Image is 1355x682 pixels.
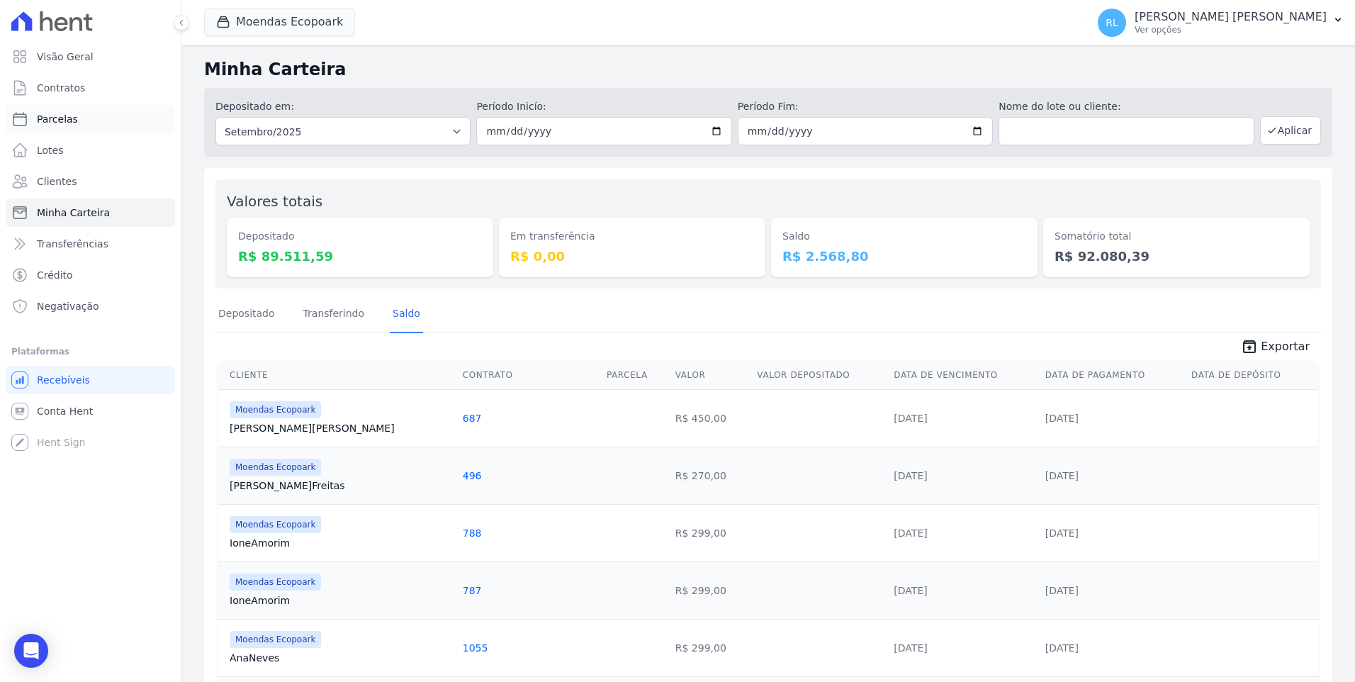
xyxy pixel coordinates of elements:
[6,136,175,164] a: Lotes
[6,43,175,71] a: Visão Geral
[457,361,601,390] th: Contrato
[230,593,451,608] a: IoneAmorim
[1045,470,1079,481] a: [DATE]
[227,193,322,210] label: Valores totais
[215,101,294,112] label: Depositado em:
[215,296,278,333] a: Depositado
[510,247,754,266] dd: R$ 0,00
[230,459,321,476] span: Moendas Ecopoark
[1106,18,1118,28] span: RL
[230,574,321,591] span: Moendas Ecopoark
[782,247,1026,266] dd: R$ 2.568,80
[670,361,752,390] th: Valor
[894,585,927,596] a: [DATE]
[37,81,85,95] span: Contratos
[37,299,99,313] span: Negativação
[894,470,927,481] a: [DATE]
[37,268,73,282] span: Crédito
[11,343,169,360] div: Plataformas
[6,261,175,289] a: Crédito
[751,361,888,390] th: Valor Depositado
[218,361,457,390] th: Cliente
[463,527,482,539] a: 788
[6,292,175,320] a: Negativação
[238,247,482,266] dd: R$ 89.511,59
[1045,413,1079,424] a: [DATE]
[1261,338,1310,355] span: Exportar
[238,229,482,244] dt: Depositado
[204,57,1332,82] h2: Minha Carteira
[601,361,670,390] th: Parcela
[1186,361,1318,390] th: Data de Depósito
[230,536,451,550] a: IoneAmorim
[670,447,752,504] td: R$ 270,00
[1230,338,1321,358] a: unarchive Exportar
[37,206,110,220] span: Minha Carteira
[476,99,731,114] label: Período Inicío:
[6,105,175,133] a: Parcelas
[37,112,78,126] span: Parcelas
[230,401,321,418] span: Moendas Ecopoark
[463,585,482,596] a: 787
[204,9,355,35] button: Moendas Ecopoark
[1045,585,1079,596] a: [DATE]
[1055,247,1298,266] dd: R$ 92.080,39
[1055,229,1298,244] dt: Somatório total
[894,642,927,654] a: [DATE]
[230,421,451,435] a: [PERSON_NAME][PERSON_NAME]
[1135,24,1327,35] p: Ver opções
[6,167,175,196] a: Clientes
[230,631,321,648] span: Moendas Ecopoark
[37,174,77,189] span: Clientes
[37,373,90,387] span: Recebíveis
[6,397,175,425] a: Conta Hent
[738,99,993,114] label: Período Fim:
[1135,10,1327,24] p: [PERSON_NAME] [PERSON_NAME]
[6,74,175,102] a: Contratos
[1045,642,1079,654] a: [DATE]
[463,413,482,424] a: 687
[670,504,752,561] td: R$ 299,00
[37,143,64,157] span: Lotes
[1086,3,1355,43] button: RL [PERSON_NAME] [PERSON_NAME] Ver opções
[6,199,175,227] a: Minha Carteira
[230,651,451,665] a: AnaNeves
[463,470,482,481] a: 496
[230,516,321,533] span: Moendas Ecopoark
[894,527,927,539] a: [DATE]
[6,366,175,394] a: Recebíveis
[1260,116,1321,145] button: Aplicar
[670,389,752,447] td: R$ 450,00
[888,361,1039,390] th: Data de Vencimento
[37,237,108,251] span: Transferências
[670,619,752,676] td: R$ 299,00
[1241,338,1258,355] i: unarchive
[782,229,1026,244] dt: Saldo
[670,561,752,619] td: R$ 299,00
[463,642,488,654] a: 1055
[300,296,368,333] a: Transferindo
[14,634,48,668] div: Open Intercom Messenger
[1045,527,1079,539] a: [DATE]
[6,230,175,258] a: Transferências
[894,413,927,424] a: [DATE]
[230,479,451,493] a: [PERSON_NAME]Freitas
[37,404,93,418] span: Conta Hent
[1040,361,1186,390] th: Data de Pagamento
[390,296,423,333] a: Saldo
[999,99,1254,114] label: Nome do lote ou cliente:
[37,50,94,64] span: Visão Geral
[510,229,754,244] dt: Em transferência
